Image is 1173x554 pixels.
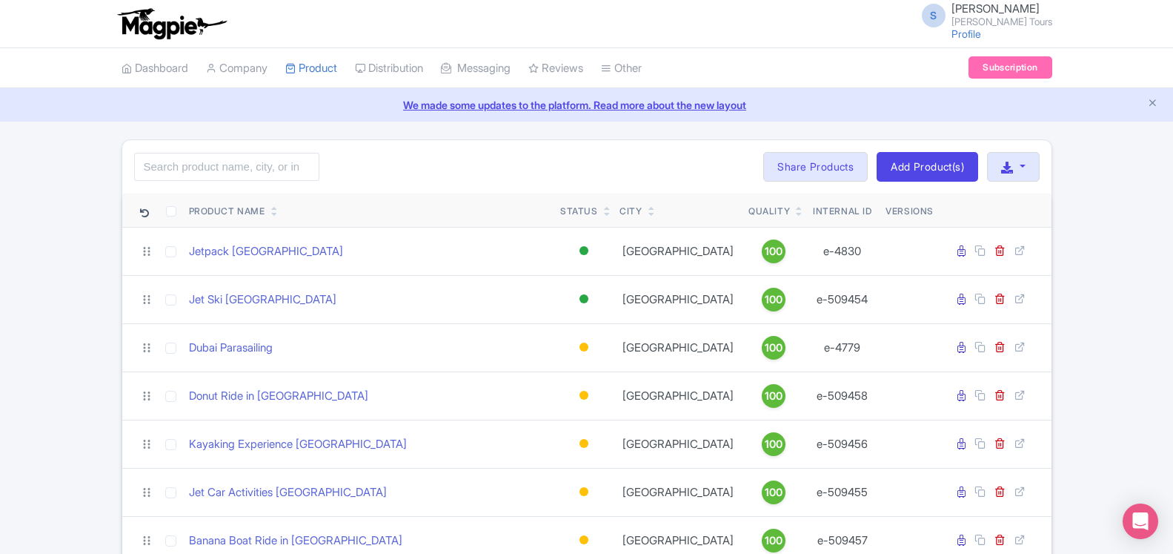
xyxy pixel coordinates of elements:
a: Dashboard [122,48,188,89]
div: City [619,205,642,218]
a: Reviews [528,48,583,89]
td: [GEOGRAPHIC_DATA] [614,227,742,275]
span: 100 [765,340,782,356]
small: [PERSON_NAME] Tours [951,17,1052,27]
td: e-509456 [805,420,880,468]
a: Company [206,48,268,89]
span: 100 [765,436,782,452]
span: 100 [765,388,782,404]
div: Product Name [189,205,265,218]
a: Distribution [355,48,423,89]
div: Active [576,288,591,310]
a: 100 [748,288,799,311]
input: Search product name, city, or interal id [134,153,319,181]
td: e-4779 [805,323,880,372]
td: [GEOGRAPHIC_DATA] [614,372,742,420]
a: 100 [748,240,799,263]
span: 100 [765,243,782,260]
a: S [PERSON_NAME] [PERSON_NAME] Tours [913,3,1052,27]
a: Jet Car Activities [GEOGRAPHIC_DATA] [189,484,387,501]
td: [GEOGRAPHIC_DATA] [614,323,742,372]
span: 100 [765,484,782,501]
span: 100 [765,532,782,549]
a: Share Products [763,152,868,182]
div: Open Intercom Messenger [1123,504,1158,539]
a: Jetpack [GEOGRAPHIC_DATA] [189,243,343,260]
a: Product [285,48,337,89]
a: Dubai Parasailing [189,340,273,357]
a: We made some updates to the platform. Read more about the new layout [9,97,1164,113]
div: Building [576,337,591,358]
div: Building [576,385,591,406]
div: Quality [748,205,790,218]
a: 100 [748,336,799,360]
td: e-509455 [805,468,880,516]
td: e-509454 [805,275,880,323]
th: Internal ID [805,194,880,228]
a: 100 [748,481,799,504]
a: Jet Ski [GEOGRAPHIC_DATA] [189,291,336,309]
a: Donut Ride in [GEOGRAPHIC_DATA] [189,388,368,405]
a: 100 [748,432,799,456]
span: 100 [765,291,782,308]
img: logo-ab69f6fb50320c5b225c76a69d11143b.png [114,7,229,40]
div: Building [576,530,591,551]
div: Building [576,433,591,455]
div: Status [560,205,598,218]
td: [GEOGRAPHIC_DATA] [614,420,742,468]
a: 100 [748,384,799,408]
a: Messaging [441,48,511,89]
a: Profile [951,27,981,40]
div: Active [576,240,591,262]
a: Banana Boat Ride in [GEOGRAPHIC_DATA] [189,532,402,550]
span: S [922,4,946,27]
a: Subscription [968,56,1051,79]
a: Kayaking Experience [GEOGRAPHIC_DATA] [189,436,407,453]
a: Add Product(s) [877,152,978,182]
td: [GEOGRAPHIC_DATA] [614,468,742,516]
th: Versions [880,194,940,228]
a: Other [601,48,642,89]
a: 100 [748,529,799,553]
span: [PERSON_NAME] [951,1,1040,16]
div: Building [576,481,591,503]
td: [GEOGRAPHIC_DATA] [614,275,742,323]
button: Close announcement [1147,96,1158,113]
td: e-4830 [805,227,880,275]
td: e-509458 [805,372,880,420]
